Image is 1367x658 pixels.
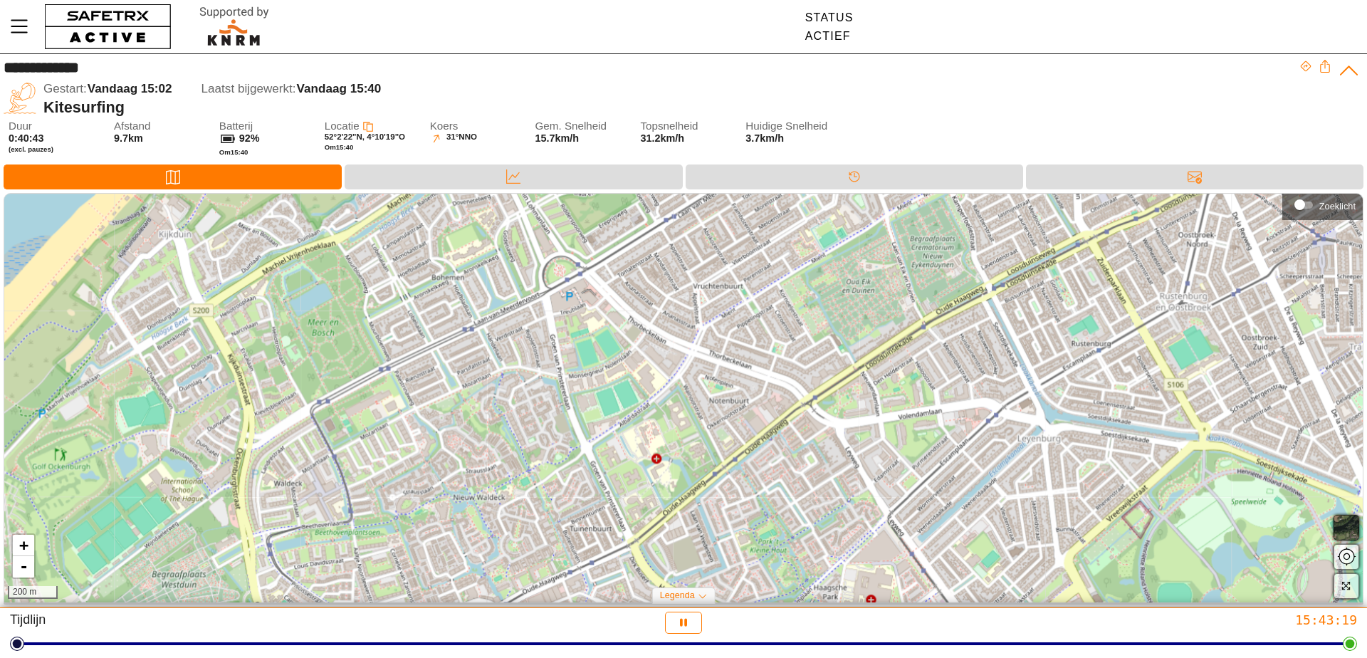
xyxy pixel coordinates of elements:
[8,586,58,599] div: 200 m
[535,132,580,144] span: 15.7km/h
[9,145,100,154] span: (excl. pauzes)
[13,556,34,578] a: Zoom out
[325,132,405,141] span: 52°2'22"N, 4°10'19"O
[660,590,695,600] span: Legenda
[114,132,143,144] span: 9.7km
[805,30,854,43] div: Actief
[345,164,682,189] div: Data
[1289,194,1356,216] div: Zoeklicht
[4,82,36,115] img: KITE_SURFING.svg
[9,120,100,132] span: Duur
[219,120,310,132] span: Batterij
[219,148,248,156] span: Om 15:40
[1026,164,1363,189] div: Berichten
[88,82,172,95] span: Vandaag 15:02
[745,132,837,145] span: 3.7km/h
[43,98,1299,117] div: Kitesurfing
[239,132,260,144] span: 92%
[13,535,34,556] a: Zoom in
[805,11,854,24] div: Status
[325,120,360,132] span: Locatie
[325,143,354,151] span: Om 15:40
[640,120,731,132] span: Topsnelheid
[686,164,1023,189] div: Tijdlijn
[745,120,837,132] span: Huidige Snelheid
[297,82,382,95] span: Vandaag 15:40
[535,120,627,132] span: Gem. Snelheid
[9,132,44,144] span: 0:40:43
[640,132,684,144] span: 31.2km/h
[1319,201,1356,211] div: Zoeklicht
[10,612,454,634] div: Tijdlijn
[459,132,477,145] span: NNO
[4,164,342,189] div: Kaart
[114,120,205,132] span: Afstand
[446,132,459,145] span: 31°
[183,4,286,50] img: RescueLogo.svg
[430,120,521,132] span: Koers
[913,612,1357,628] div: 15:43:19
[43,82,87,95] span: Gestart:
[201,82,296,95] span: Laatst bijgewerkt:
